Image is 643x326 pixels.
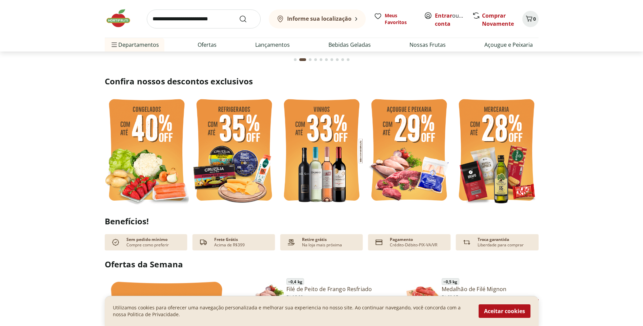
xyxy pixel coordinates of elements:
h2: Ofertas da Semana [105,259,539,270]
img: Hortifruti [105,8,139,28]
span: ou [435,12,465,28]
button: Aceitar cookies [479,304,530,318]
p: Acima de R$399 [214,242,245,248]
p: Na loja mais próxima [302,242,342,248]
button: Informe sua localização [269,9,366,28]
img: check [110,237,121,248]
button: Menu [110,37,118,53]
button: Go to page 7 from fs-carousel [329,52,335,68]
a: Comprar Novamente [482,12,514,27]
button: Go to page 10 from fs-carousel [345,52,351,68]
span: R$ 12,00 [286,293,303,300]
button: Go to page 1 from fs-carousel [293,52,298,68]
img: mercearia [455,95,539,207]
img: truck [198,237,209,248]
p: Frete Grátis [214,237,238,242]
button: Current page from fs-carousel [298,52,307,68]
p: Compre como preferir [126,242,169,248]
p: Utilizamos cookies para oferecer uma navegação personalizada e melhorar sua experiencia no nosso ... [113,304,470,318]
img: Devolução [461,237,472,248]
p: Crédito-Débito-PIX-VA/VR [390,242,437,248]
button: Go to page 4 from fs-carousel [313,52,318,68]
span: Meus Favoritos [385,12,416,26]
p: Sem pedido mínimo [126,237,167,242]
img: feira [105,95,189,207]
img: vinho [280,95,364,207]
span: ~ 0,5 kg [442,278,459,285]
img: refrigerados [192,95,276,207]
a: Entrar [435,12,452,19]
span: 0 [533,16,536,22]
span: Departamentos [110,37,159,53]
img: Filé de Peito de Frango Resfriado [251,279,284,312]
h2: Benefícios! [105,217,539,226]
h2: Confira nossos descontos exclusivos [105,76,539,87]
img: card [374,237,384,248]
a: Açougue e Peixaria [484,41,533,49]
a: Lançamentos [255,41,290,49]
button: Go to page 8 from fs-carousel [335,52,340,68]
button: Go to page 3 from fs-carousel [307,52,313,68]
b: Informe sua localização [287,15,351,22]
a: Bebidas Geladas [328,41,371,49]
span: R$ 69,95 [442,293,458,300]
button: Carrinho [522,11,539,27]
button: Go to page 5 from fs-carousel [318,52,324,68]
button: Submit Search [239,15,255,23]
button: Go to page 6 from fs-carousel [324,52,329,68]
button: Go to page 9 from fs-carousel [340,52,345,68]
a: Nossas Frutas [409,41,446,49]
img: açougue [367,95,451,207]
p: Retire grátis [302,237,327,242]
p: Troca garantida [478,237,509,242]
input: search [147,9,261,28]
a: Medalhão de Filé Mignon [442,285,544,293]
p: Pagamento [390,237,413,242]
span: ~ 0,4 kg [286,278,304,285]
img: payment [286,237,297,248]
a: Ofertas [198,41,217,49]
a: Filé de Peito de Frango Resfriado [286,285,388,293]
a: Meus Favoritos [374,12,416,26]
a: Criar conta [435,12,472,27]
p: Liberdade para comprar [478,242,524,248]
